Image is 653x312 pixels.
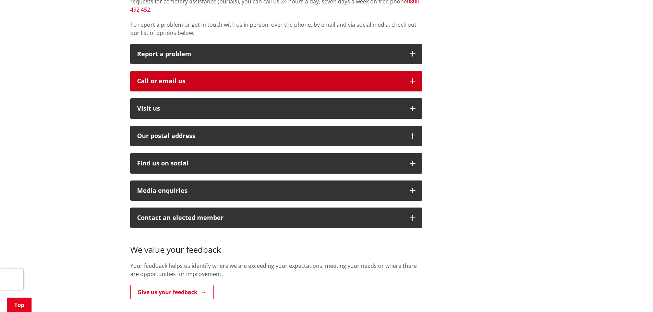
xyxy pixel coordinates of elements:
a: Top [7,298,32,312]
h3: We value your feedback [130,235,422,255]
button: Media enquiries [130,180,422,201]
button: Report a problem [130,44,422,64]
button: Contact an elected member [130,208,422,228]
div: Media enquiries [137,187,403,194]
h2: Our postal address [137,133,403,139]
button: Visit us [130,98,422,119]
p: Contact an elected member [137,214,403,221]
div: Find us on social [137,160,403,167]
p: Report a problem [137,51,403,58]
a: Give us your feedback [130,285,214,299]
p: Visit us [137,105,403,112]
iframe: Messenger Launcher [621,283,646,308]
button: Our postal address [130,126,422,146]
p: To report a problem or get in touch with us in person, over the phone, by email and via social me... [130,21,422,37]
p: Your feedback helps us identify where we are exceeding your expectations, meeting your needs or w... [130,262,422,278]
button: Call or email us [130,71,422,91]
button: Find us on social [130,153,422,174]
div: Call or email us [137,78,403,85]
